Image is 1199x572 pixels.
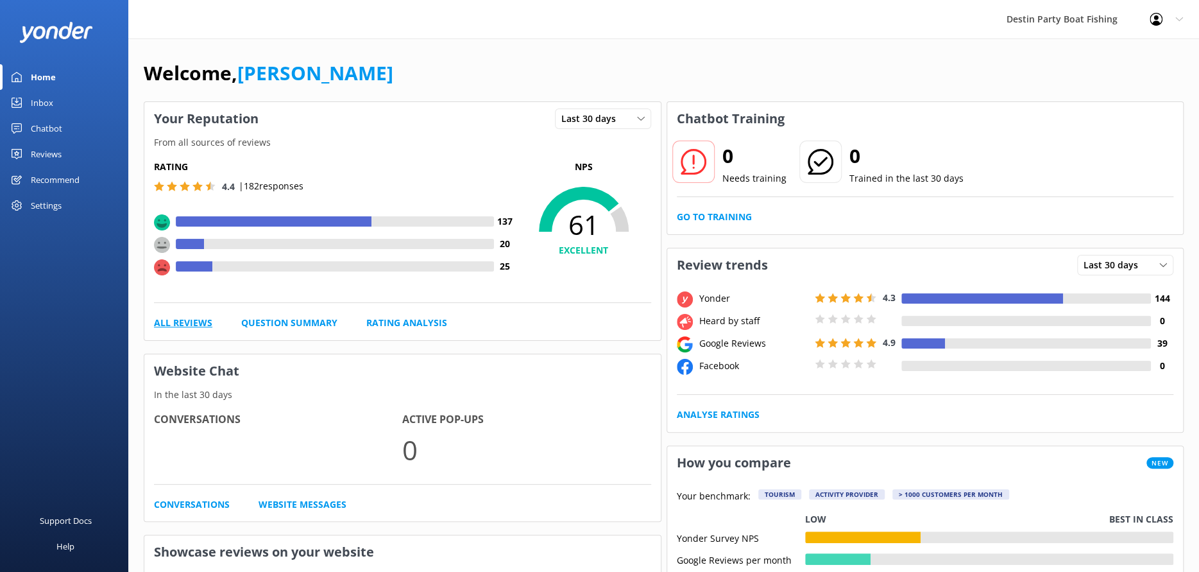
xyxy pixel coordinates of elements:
[1084,258,1146,272] span: Last 30 days
[516,160,651,174] p: NPS
[237,60,393,86] a: [PERSON_NAME]
[40,508,92,533] div: Support Docs
[154,160,516,174] h5: Rating
[239,179,303,193] p: | 182 responses
[883,291,896,304] span: 4.3
[677,489,751,505] p: Your benchmark:
[144,535,661,569] h3: Showcase reviews on your website
[667,446,801,480] h3: How you compare
[1151,314,1173,328] h4: 0
[154,498,230,512] a: Conversations
[809,489,885,499] div: Activity Provider
[667,102,794,135] h3: Chatbot Training
[849,171,964,186] p: Trained in the last 30 days
[516,243,651,257] h4: EXCELLENT
[494,259,516,273] h4: 25
[494,237,516,251] h4: 20
[1151,336,1173,351] h4: 39
[154,412,402,428] h4: Conversations
[241,316,337,330] a: Question Summary
[144,58,393,89] h1: Welcome,
[144,102,268,135] h3: Your Reputation
[696,314,812,328] div: Heard by staff
[1146,457,1173,469] span: New
[696,291,812,306] div: Yonder
[696,359,812,373] div: Facebook
[144,388,661,402] p: In the last 30 days
[259,498,346,512] a: Website Messages
[366,316,447,330] a: Rating Analysis
[1151,291,1173,306] h4: 144
[677,532,805,543] div: Yonder Survey NPS
[677,553,805,565] div: Google Reviews per month
[31,116,62,141] div: Chatbot
[56,533,74,559] div: Help
[144,135,661,150] p: From all sources of reviews
[31,90,53,116] div: Inbox
[892,489,1009,499] div: > 1000 customers per month
[31,64,56,90] div: Home
[677,210,752,224] a: Go to Training
[849,141,964,171] h2: 0
[758,489,801,499] div: Tourism
[144,354,661,388] h3: Website Chat
[667,248,778,282] h3: Review trends
[31,141,62,167] div: Reviews
[516,209,651,241] span: 61
[805,512,826,526] p: Low
[19,22,93,43] img: yonder-white-logo.png
[1109,512,1173,526] p: Best in class
[31,193,62,218] div: Settings
[402,428,651,471] p: 0
[722,171,787,186] p: Needs training
[722,141,787,171] h2: 0
[494,214,516,229] h4: 137
[31,167,80,193] div: Recommend
[561,112,624,126] span: Last 30 days
[696,336,812,351] div: Google Reviews
[883,336,896,349] span: 4.9
[402,412,651,428] h4: Active Pop-ups
[677,408,760,422] a: Analyse Ratings
[222,180,235,193] span: 4.4
[154,316,212,330] a: All Reviews
[1151,359,1173,373] h4: 0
